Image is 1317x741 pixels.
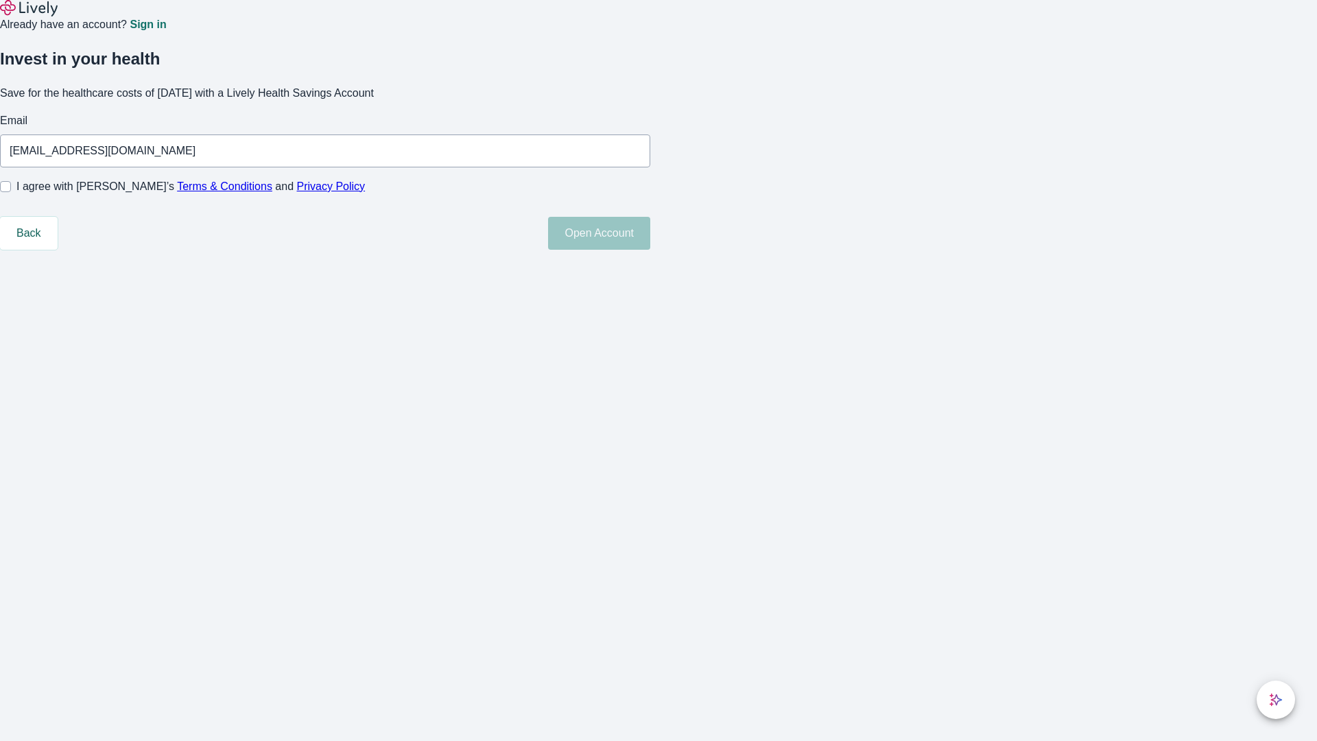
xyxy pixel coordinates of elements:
a: Sign in [130,19,166,30]
svg: Lively AI Assistant [1269,693,1283,707]
span: I agree with [PERSON_NAME]’s and [16,178,365,195]
a: Privacy Policy [297,180,366,192]
button: chat [1257,681,1295,719]
a: Terms & Conditions [177,180,272,192]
